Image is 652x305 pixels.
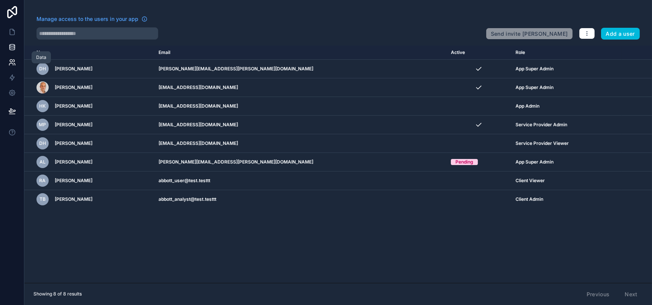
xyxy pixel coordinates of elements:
span: DH [39,66,46,72]
span: App Super Admin [516,84,554,91]
th: Email [154,46,446,60]
th: Role [511,46,622,60]
span: AL [40,159,46,165]
span: App Super Admin [516,159,554,165]
td: abbott_analyst@test.testtt [154,190,446,209]
span: [PERSON_NAME] [55,140,92,146]
span: [PERSON_NAME] [55,122,92,128]
td: [EMAIL_ADDRESS][DOMAIN_NAME] [154,116,446,134]
span: [PERSON_NAME] [55,159,92,165]
span: [PERSON_NAME] [55,84,92,91]
td: [PERSON_NAME][EMAIL_ADDRESS][PERSON_NAME][DOMAIN_NAME] [154,153,446,172]
span: RA [40,178,46,184]
th: Name [24,46,154,60]
span: [PERSON_NAME] [55,196,92,202]
span: Showing 8 of 8 results [33,291,82,297]
span: Service Provider Viewer [516,140,569,146]
span: Manage access to the users in your app [36,15,138,23]
th: Active [446,46,511,60]
td: abbott_user@test.testtt [154,172,446,190]
span: App Super Admin [516,66,554,72]
span: HK [40,103,46,109]
a: Manage access to the users in your app [36,15,148,23]
button: Add a user [601,28,640,40]
span: [PERSON_NAME] [55,103,92,109]
td: [PERSON_NAME][EMAIL_ADDRESS][PERSON_NAME][DOMAIN_NAME] [154,60,446,78]
span: Client Viewer [516,178,545,184]
span: Service Provider Admin [516,122,567,128]
span: [PERSON_NAME] [55,66,92,72]
span: App Admin [516,103,539,109]
td: [EMAIL_ADDRESS][DOMAIN_NAME] [154,97,446,116]
span: Client Admin [516,196,543,202]
span: TB [40,196,46,202]
div: Data [36,54,46,60]
div: scrollable content [24,46,652,283]
td: [EMAIL_ADDRESS][DOMAIN_NAME] [154,78,446,97]
span: [PERSON_NAME] [55,178,92,184]
td: [EMAIL_ADDRESS][DOMAIN_NAME] [154,134,446,153]
span: MP [39,122,46,128]
div: Pending [455,159,473,165]
span: DH [39,140,46,146]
